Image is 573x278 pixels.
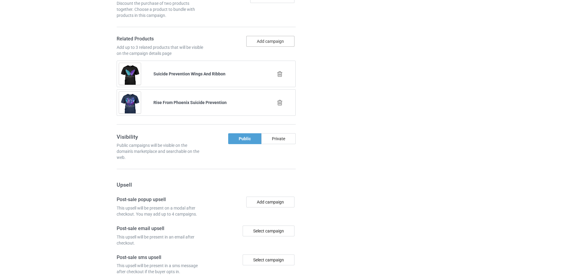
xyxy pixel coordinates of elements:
h4: Related Products [117,36,204,42]
h4: Post-sale popup upsell [117,197,204,203]
div: Private [261,133,296,144]
div: Public campaigns will be visible on the domain's marketplace and searchable on the web. [117,142,204,160]
h4: Post-sale email upsell [117,226,204,232]
h4: Post-sale sms upsell [117,254,204,261]
b: Suicide Prevention Wings And Ribbon [153,71,225,76]
div: This upsell will be present on a modal after checkout. You may add up to 4 campaigns. [117,205,204,217]
h3: Upsell [117,181,296,188]
div: Discount the purchase of two products together. Choose a product to bundle with products in this ... [117,0,204,18]
div: Select campaign [243,226,294,236]
div: Public [228,133,261,144]
div: Select campaign [243,254,294,265]
b: Rise From Phoenix Suicide Prevention [153,100,227,105]
div: This upsell will be present in an email after checkout. [117,234,204,246]
button: Add campaign [246,36,294,47]
button: Add campaign [246,197,294,207]
div: This upsell will be present in a sms message after checkout if the buyer opts in. [117,263,204,275]
h3: Visibility [117,133,204,140]
div: Add up to 3 related products that will be visible on the campaign details page [117,44,204,56]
